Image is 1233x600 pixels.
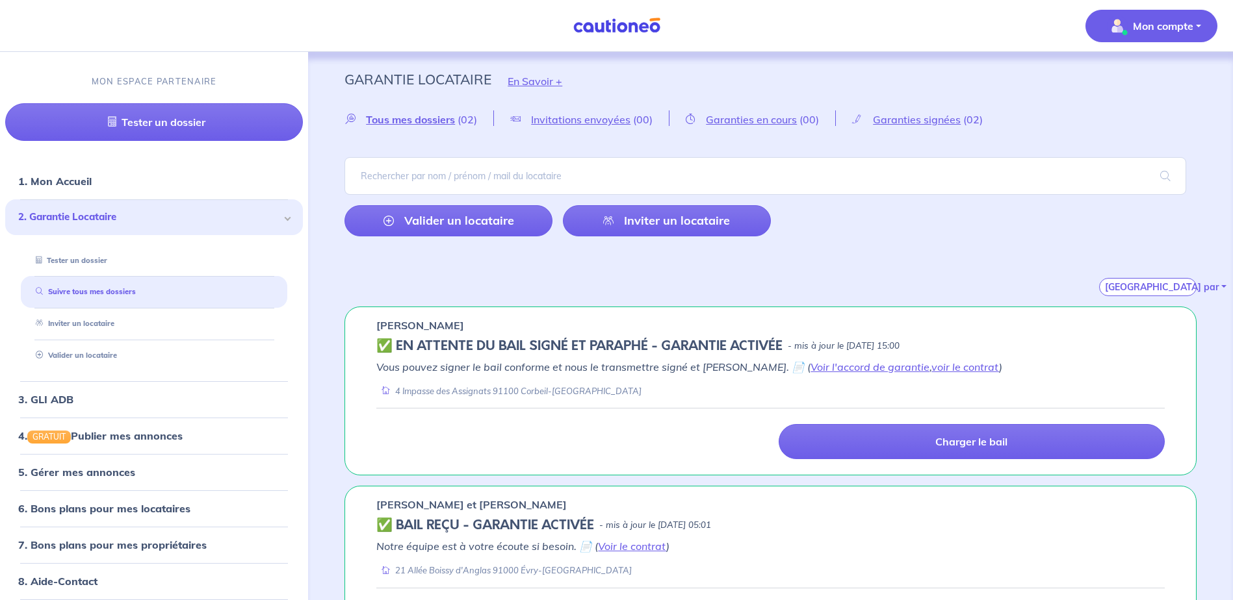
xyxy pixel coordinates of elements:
span: Invitations envoyées [531,113,630,126]
span: Garanties signées [873,113,961,126]
div: 6. Bons plans pour mes locataires [5,495,303,521]
img: illu_account_valid_menu.svg [1107,16,1128,36]
em: Vous pouvez signer le bail conforme et nous le transmettre signé et [PERSON_NAME]. 📄 ( , ) [376,360,1002,373]
span: Tous mes dossiers [366,113,455,126]
a: Tous mes dossiers(02) [344,113,493,125]
div: state: CONTRACT-VALIDATED, Context: IN-MANAGEMENT,IS-GL-CAUTION [376,518,1165,533]
a: 6. Bons plans pour mes locataires [18,502,190,515]
a: Inviter un locataire [31,319,114,329]
a: Voir le contrat [598,540,666,553]
div: 2. Garantie Locataire [5,200,303,236]
a: 3. GLI ADB [18,393,73,406]
a: Valider un locataire [31,351,117,360]
img: Cautioneo [568,18,666,34]
a: Garanties en cours(00) [669,113,835,125]
div: Inviter un locataire [21,314,287,335]
p: MON ESPACE PARTENAIRE [92,75,217,88]
div: Tester un dossier [21,250,287,271]
em: Notre équipe est à votre écoute si besoin. 📄 ( ) [376,540,669,553]
a: Tester un dossier [31,256,107,265]
a: 7. Bons plans pour mes propriétaires [18,538,207,551]
div: 4.GRATUITPublier mes annonces [5,423,303,449]
a: voir le contrat [931,360,999,373]
button: [GEOGRAPHIC_DATA] par [1099,278,1197,296]
a: 4.GRATUITPublier mes annonces [18,429,183,442]
div: 5. Gérer mes annonces [5,459,303,485]
span: (02) [458,113,477,126]
a: 8. Aide-Contact [18,575,97,588]
div: 7. Bons plans pour mes propriétaires [5,532,303,558]
a: 1. Mon Accueil [18,175,92,188]
span: 2. Garantie Locataire [18,210,280,225]
div: 4 Impasse des Assignats 91100 Corbeil-[GEOGRAPHIC_DATA] [376,385,642,397]
div: Suivre tous mes dossiers [21,282,287,303]
a: Garanties signées(02) [836,113,999,125]
span: (00) [633,113,653,126]
a: Tester un dossier [5,104,303,142]
p: - mis à jour le [DATE] 15:00 [788,340,900,353]
a: 5. Gérer mes annonces [18,466,135,479]
p: Charger le bail [935,435,1007,448]
a: Charger le bail [779,424,1165,459]
span: search [1145,158,1186,194]
button: En Savoir + [491,62,578,100]
div: state: CONTRACT-SIGNED, Context: FINISHED,IS-GL-CAUTION [376,338,1165,354]
div: 3. GLI ADB [5,386,303,412]
span: (02) [963,113,983,126]
button: illu_account_valid_menu.svgMon compte [1085,10,1217,42]
p: Mon compte [1133,18,1193,34]
p: - mis à jour le [DATE] 05:01 [599,519,711,532]
p: [PERSON_NAME] [376,318,464,333]
p: Garantie Locataire [344,68,491,91]
h5: ✅️️️ EN ATTENTE DU BAIL SIGNÉ ET PARAPHÉ - GARANTIE ACTIVÉE [376,338,783,354]
a: Voir l'accord de garantie [811,360,929,373]
div: 1. Mon Accueil [5,169,303,195]
p: [PERSON_NAME] et [PERSON_NAME] [376,497,567,512]
span: (00) [799,113,819,126]
h5: ✅ BAIL REÇU - GARANTIE ACTIVÉE [376,518,594,533]
input: Rechercher par nom / prénom / mail du locataire [344,157,1186,195]
a: Inviter un locataire [563,205,771,236]
a: Valider un locataire [344,205,552,236]
a: Suivre tous mes dossiers [31,288,136,297]
div: 21 Allée Boissy d'Anglas 91000 Évry-[GEOGRAPHIC_DATA] [376,564,632,577]
div: Valider un locataire [21,345,287,366]
a: Invitations envoyées(00) [494,113,669,125]
div: 8. Aide-Contact [5,568,303,594]
span: Garanties en cours [706,113,797,126]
